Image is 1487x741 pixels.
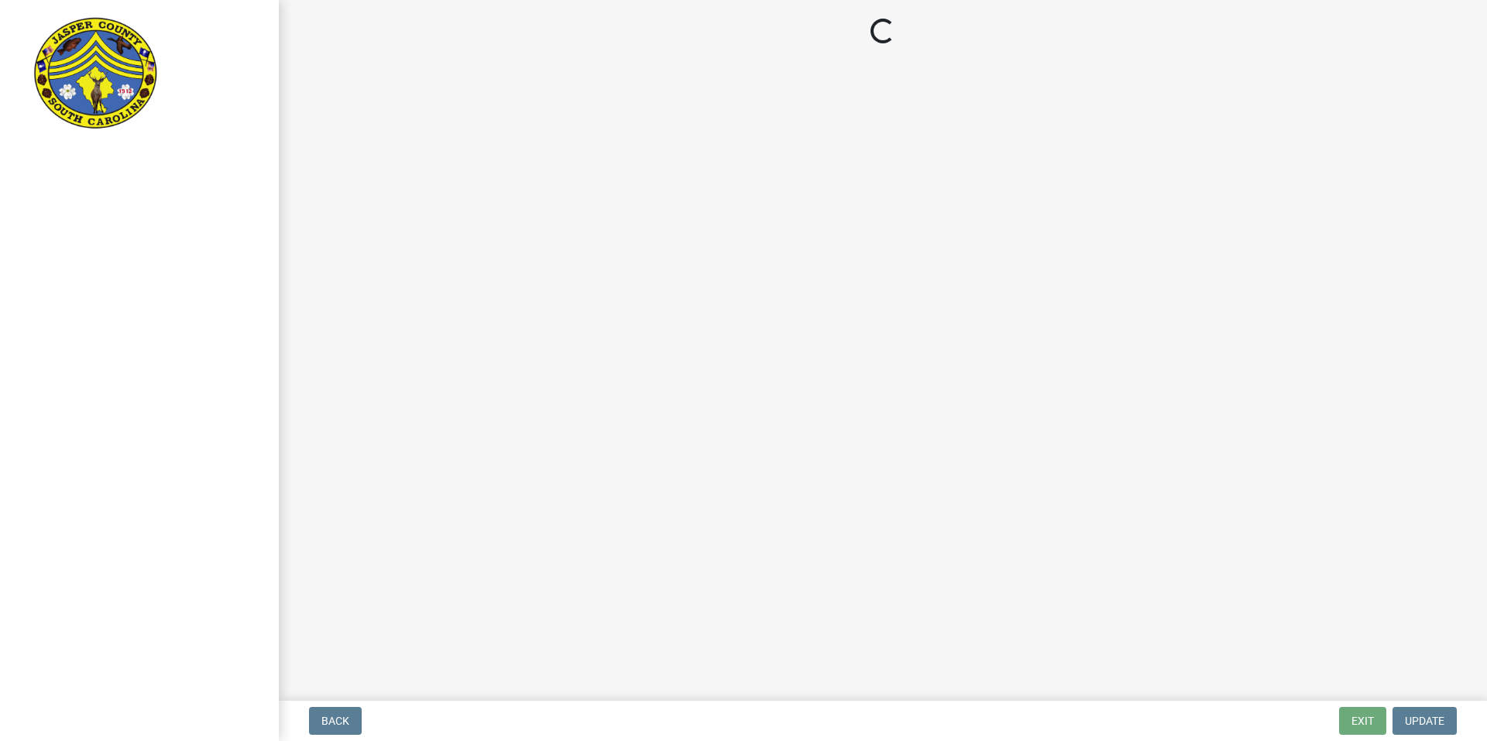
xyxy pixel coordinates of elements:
button: Update [1393,707,1457,735]
button: Back [309,707,362,735]
img: Jasper County, South Carolina [31,16,160,132]
span: Back [321,715,349,727]
span: Update [1405,715,1444,727]
button: Exit [1339,707,1386,735]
